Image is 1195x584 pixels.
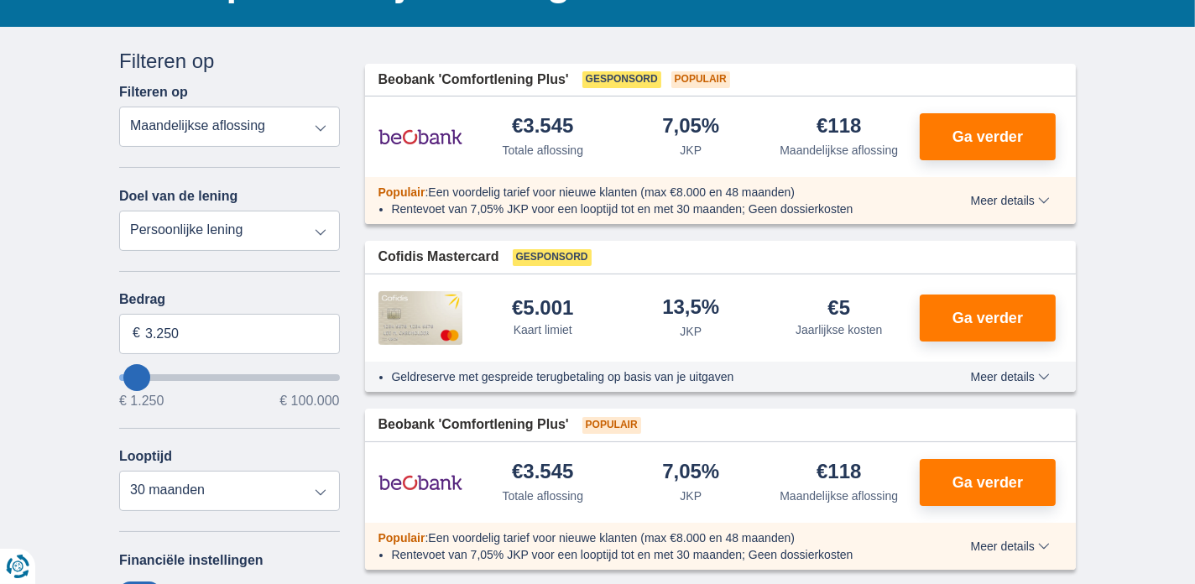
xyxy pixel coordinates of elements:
[817,461,861,484] div: €118
[119,47,340,76] div: Filteren op
[512,298,573,318] div: €5.001
[952,129,1023,144] span: Ga verder
[119,189,237,204] label: Doel van de lening
[662,116,719,138] div: 7,05%
[796,321,883,338] div: Jaarlijkse kosten
[378,248,499,267] span: Cofidis Mastercard
[365,184,923,201] div: :
[392,368,910,385] li: Geldreserve met gespreide terugbetaling op basis van je uitgaven
[971,540,1050,552] span: Meer details
[971,371,1050,383] span: Meer details
[671,71,730,88] span: Populair
[378,116,462,158] img: product.pl.alt Beobank
[680,142,702,159] div: JKP
[365,529,923,546] div: :
[392,201,910,217] li: Rentevoet van 7,05% JKP voor een looptijd tot en met 30 maanden; Geen dossierkosten
[920,295,1056,342] button: Ga verder
[512,461,573,484] div: €3.545
[428,531,795,545] span: Een voordelig tarief voor nieuwe klanten (max €8.000 en 48 maanden)
[119,374,340,381] input: wantToBorrow
[920,113,1056,160] button: Ga verder
[512,116,573,138] div: €3.545
[378,291,462,345] img: product.pl.alt Cofidis CC
[378,70,569,90] span: Beobank 'Comfortlening Plus'
[582,417,641,434] span: Populair
[662,461,719,484] div: 7,05%
[958,194,1062,207] button: Meer details
[428,185,795,199] span: Een voordelig tarief voor nieuwe klanten (max €8.000 en 48 maanden)
[680,323,702,340] div: JKP
[958,540,1062,553] button: Meer details
[662,297,719,320] div: 13,5%
[119,394,164,408] span: € 1.250
[952,310,1023,326] span: Ga verder
[817,116,861,138] div: €118
[279,394,339,408] span: € 100.000
[119,449,172,464] label: Looptijd
[680,488,702,504] div: JKP
[378,531,425,545] span: Populair
[780,488,898,504] div: Maandelijkse aflossing
[502,142,583,159] div: Totale aflossing
[119,292,340,307] label: Bedrag
[582,71,661,88] span: Gesponsord
[119,85,188,100] label: Filteren op
[920,459,1056,506] button: Ga verder
[514,321,572,338] div: Kaart limiet
[513,249,592,266] span: Gesponsord
[133,324,140,343] span: €
[392,546,910,563] li: Rentevoet van 7,05% JKP voor een looptijd tot en met 30 maanden; Geen dossierkosten
[958,370,1062,383] button: Meer details
[780,142,898,159] div: Maandelijkse aflossing
[378,415,569,435] span: Beobank 'Comfortlening Plus'
[502,488,583,504] div: Totale aflossing
[971,195,1050,206] span: Meer details
[119,553,264,568] label: Financiële instellingen
[827,298,850,318] div: €5
[378,185,425,199] span: Populair
[378,461,462,503] img: product.pl.alt Beobank
[952,475,1023,490] span: Ga verder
